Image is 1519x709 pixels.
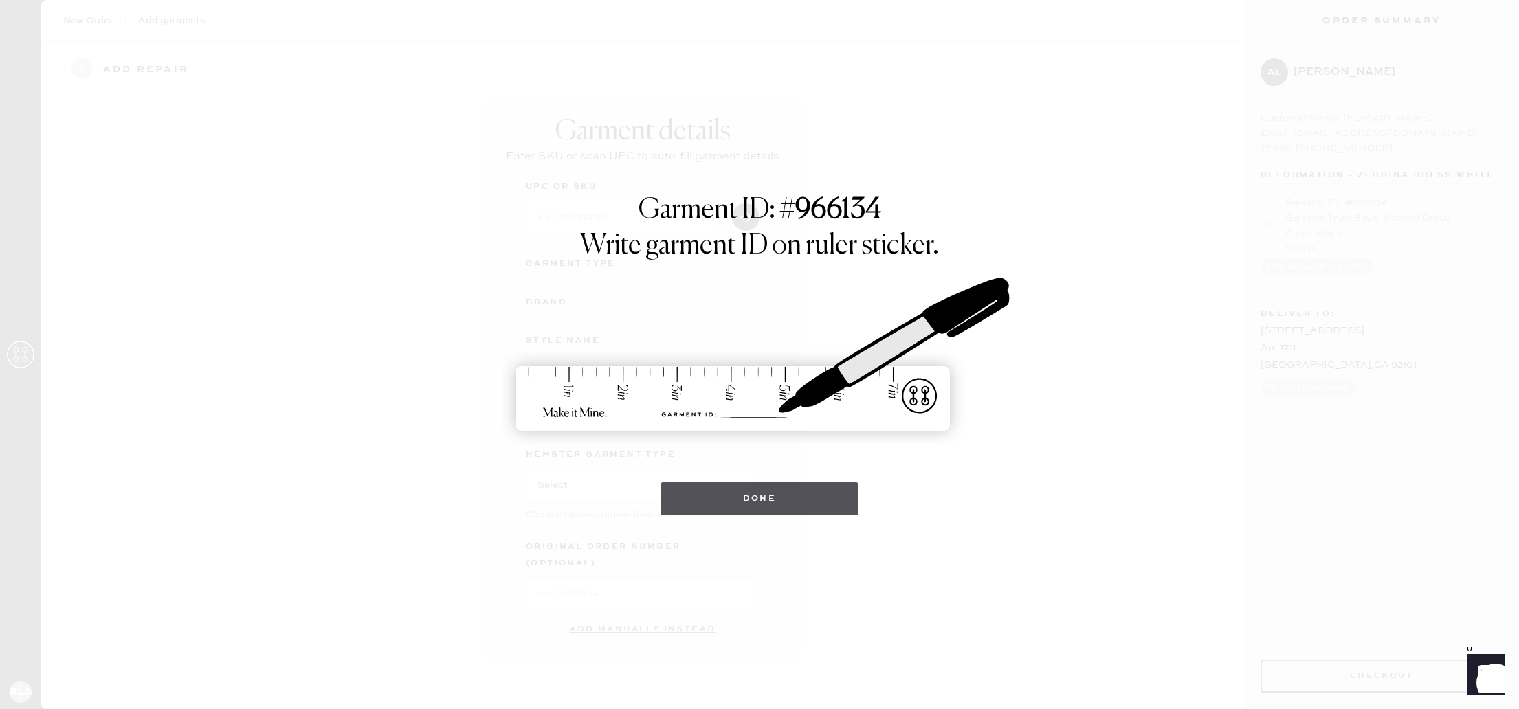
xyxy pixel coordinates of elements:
h1: Garment ID: # [639,194,881,229]
strong: 966134 [795,196,881,224]
button: Done [661,482,859,515]
iframe: Front Chat [1454,647,1513,706]
h1: Write garment ID on ruler sticker. [580,229,939,262]
img: ruler-sticker-sharpie.svg [502,242,1017,469]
